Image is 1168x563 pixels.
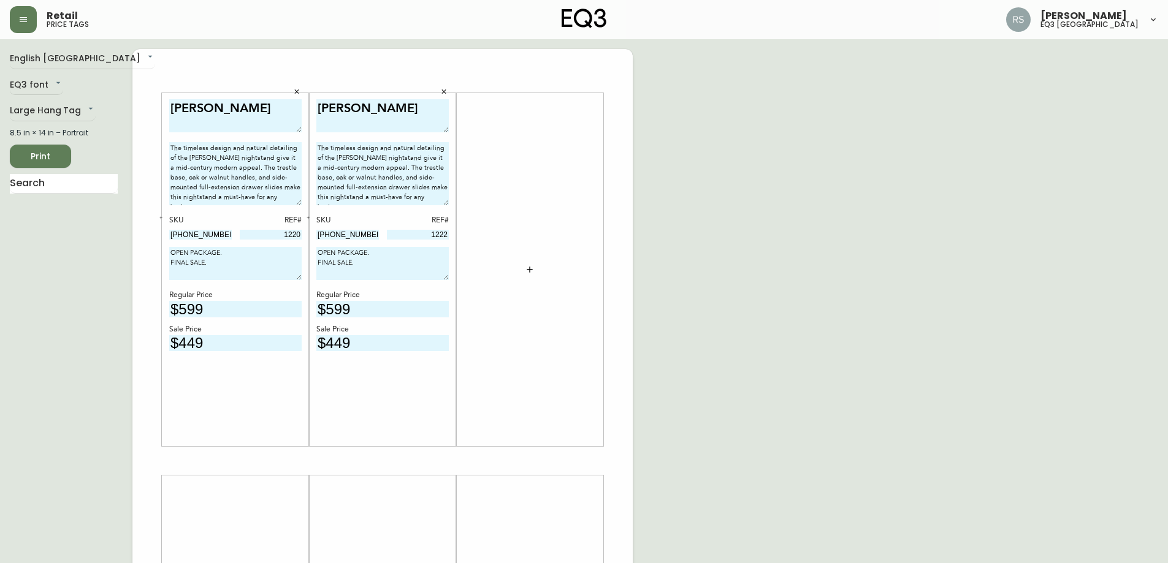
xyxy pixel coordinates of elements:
textarea: OPEN PACKAGE. FINAL SALE. [169,247,302,280]
textarea: The timeless design and natural detailing of the [PERSON_NAME] nightstand give it a mid-century m... [316,142,449,205]
div: REF# [240,215,302,226]
input: price excluding $ [316,301,449,317]
div: REF# [387,215,449,226]
textarea: OPEN PACKAGE. FINAL SALE. [316,247,449,280]
div: Sale Price [316,324,449,335]
img: 8fb1f8d3fb383d4dec505d07320bdde0 [1006,7,1031,32]
textarea: [PERSON_NAME] [169,99,302,133]
div: Sale Price [169,324,302,335]
h5: eq3 [GEOGRAPHIC_DATA] [1040,21,1139,28]
div: SKU [316,215,379,226]
span: [PERSON_NAME] [1040,11,1127,21]
button: Print [10,145,71,168]
input: Search [10,174,118,194]
textarea: The timeless design and natural detailing of the [PERSON_NAME] nightstand give it a mid-century m... [169,142,302,205]
span: Retail [47,11,78,21]
div: English [GEOGRAPHIC_DATA] [10,49,155,69]
div: Large Hang Tag [10,101,96,121]
div: Regular Price [169,290,302,301]
h5: price tags [47,21,89,28]
span: Print [20,149,61,164]
div: EQ3 font [10,75,63,96]
div: SKU [169,215,232,226]
img: logo [562,9,607,28]
input: price excluding $ [316,335,449,352]
input: price excluding $ [169,301,302,317]
div: Regular Price [316,290,449,301]
div: 8.5 in × 14 in – Portrait [10,127,118,138]
textarea: [PERSON_NAME] [316,99,449,133]
input: price excluding $ [169,335,302,352]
